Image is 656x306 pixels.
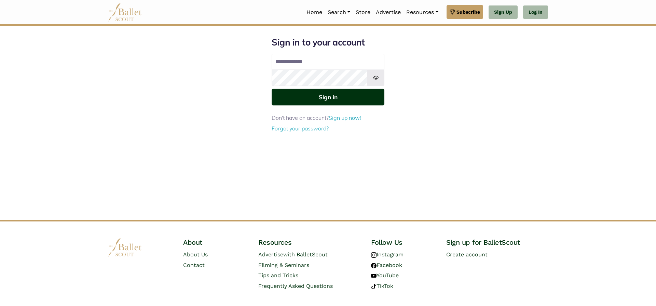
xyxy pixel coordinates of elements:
span: Subscribe [456,8,480,16]
a: Subscribe [447,5,483,19]
a: YouTube [371,272,399,279]
h4: Resources [258,238,360,247]
a: Tips and Tricks [258,272,298,279]
a: Log In [523,5,548,19]
a: Frequently Asked Questions [258,283,333,289]
a: Sign up now! [329,114,361,121]
a: Sign Up [489,5,518,19]
h1: Sign in to your account [272,37,384,48]
a: Search [325,5,353,20]
a: Forgot your password? [272,125,329,132]
a: Advertise [373,5,404,20]
h4: Follow Us [371,238,435,247]
span: with BalletScout [283,251,328,258]
img: tiktok logo [371,284,377,289]
a: Facebook [371,262,402,268]
img: facebook logo [371,263,377,268]
a: About Us [183,251,208,258]
p: Don't have an account? [272,114,384,123]
a: Resources [404,5,441,20]
a: Contact [183,262,205,268]
img: youtube logo [371,273,377,279]
button: Sign in [272,89,384,105]
a: Create account [446,251,488,258]
img: instagram logo [371,252,377,258]
a: TikTok [371,283,393,289]
h4: Sign up for BalletScout [446,238,548,247]
a: Store [353,5,373,20]
a: Instagram [371,251,404,258]
a: Home [304,5,325,20]
img: logo [108,238,142,257]
img: gem.svg [450,8,455,16]
a: Advertisewith BalletScout [258,251,328,258]
a: Filming & Seminars [258,262,309,268]
h4: About [183,238,247,247]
